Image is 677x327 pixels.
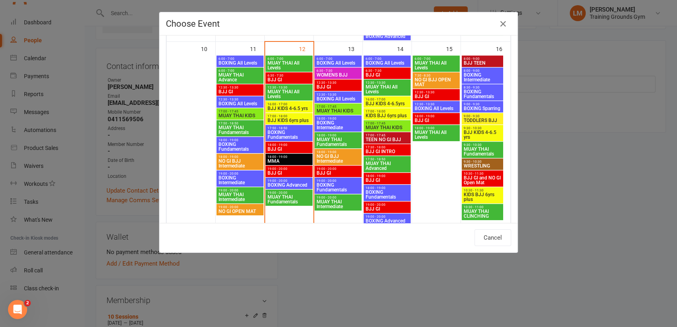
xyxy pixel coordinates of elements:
span: BJJ KIDS 4-6.5yrs [365,101,409,106]
div: 10 [201,42,215,55]
button: Cancel [474,229,511,246]
span: MUAY THAI All Levels [365,85,409,94]
span: 12:30 - 13:30 [414,102,458,106]
span: 17:50 - 18:50 [218,122,262,125]
span: 19:00 - 20:00 [316,179,360,183]
span: 12:30 - 13:30 [316,93,360,97]
span: NO GI OPEN MAT [218,209,262,214]
span: BOXING All Levels [218,101,262,106]
span: BJJ GI [365,178,409,183]
span: BOXING Sparring [463,106,502,111]
span: BOXING All Levels [414,106,458,111]
span: BJJ GI [316,85,360,89]
span: 12:30 - 13:30 [316,81,360,85]
span: BJJ GI [365,73,409,77]
span: 19:00 - 20:00 [316,196,360,199]
span: BJJ GI INTRO [365,149,409,154]
span: 17:50 - 18:50 [365,158,409,161]
span: 18:00 - 19:00 [414,126,458,130]
span: MUAY THAI Advance [218,73,262,82]
span: KIDS BJJ 6yrs plus [463,192,502,202]
span: BJJ GI [414,94,458,99]
span: BOXING Fundamentals [267,130,311,140]
button: Close [497,18,510,30]
span: 17:00 - 17:45 [365,122,409,125]
span: BOXING All Levels [316,97,360,101]
span: BOXING Fundamentals [218,142,262,152]
span: 17:50 - 18:50 [267,126,311,130]
span: WOMENS BJJ [316,73,360,77]
span: 2 [24,300,31,306]
div: 12 [299,42,313,55]
span: BJJ GI [267,147,311,152]
span: 9:30 - 10:30 [463,126,502,130]
span: BOXING Advanced [365,34,409,39]
span: NO GI BJJ OPEN MAT [414,77,458,87]
span: 16:00 - 17:00 [365,98,409,101]
span: BJJ GI [365,207,409,211]
span: MMA [267,159,311,163]
span: 17:00 - 17:45 [365,134,409,137]
span: WRESTLING [463,163,502,168]
span: 17:00 - 17:45 [316,105,360,108]
span: 6:30 - 7:30 [267,74,311,77]
span: BJJ KIDS 4-6.5 yrs [463,130,502,140]
span: 17:00 - 18:00 [267,114,311,118]
span: NO GI BJJ Intermediate [218,159,262,168]
span: BOXING Advanced [365,219,409,223]
span: MUAY THAI Intermediate [218,192,262,202]
span: BJJ GI [267,171,311,175]
span: MUAY THAI KIDS [316,108,360,113]
span: BOXING Intermediate [316,120,360,130]
span: 19:00 - 20:00 [365,215,409,219]
span: 18:00 - 19:00 [267,155,311,159]
span: 18:00 - 19:00 [267,143,311,147]
span: BJJ KIDS 6yrs plus [267,118,311,123]
span: 6:00 - 7:00 [316,57,360,61]
span: MUAY THAI Fundamentals [316,137,360,147]
span: 18:00 - 19:00 [316,150,360,154]
span: MUAY THAI All Levels [414,61,458,70]
iframe: Intercom live chat [8,300,27,319]
span: 18:00 - 19:00 [365,186,409,190]
span: 8:30 - 9:30 [463,86,502,89]
span: 8:00 - 9:00 [463,69,502,73]
span: 18:00 - 19:00 [218,138,262,142]
span: 12:30 - 13:30 [414,91,458,94]
span: BOXING All Levels [316,61,360,65]
span: 10:30 - 11:00 [463,205,502,209]
span: 18:00 - 19:00 [316,117,360,120]
span: BOXING Intermediate [218,175,262,185]
span: MUAY THAI All Levels [414,130,458,140]
span: 10:30 - 11:30 [463,189,502,192]
span: 6:30 - 7:30 [365,69,409,73]
span: BOXING Fundamentals [463,89,502,99]
span: MUAY THAI Fundamentals [218,125,262,135]
span: 19:00 - 20:00 [267,191,311,195]
span: MUAY THAI Fundamentals [463,147,502,156]
span: MUAY THAI CLINCHING [463,209,502,219]
span: 9:30 - 10:30 [463,143,502,147]
span: BJJ TEEN [463,61,502,65]
span: 7:30 - 8:30 [414,74,458,77]
div: 13 [348,42,362,55]
span: 12:30 - 13:30 [218,98,262,101]
span: BOXING Fundamentals [316,183,360,192]
span: 17:00 - 18:00 [365,110,409,113]
span: TEEN NO GI BJJ [365,137,409,142]
span: 19:00 - 20:00 [267,167,311,171]
span: MUAY THAI All Levels [267,89,311,99]
span: 19:00 - 20:00 [316,167,360,171]
span: MUAY THAI All Levels [267,61,311,70]
span: MUAY THAI KIDS [365,125,409,130]
span: NO GI BJJ Intermediate [316,154,360,163]
span: 19:00 - 20:00 [218,172,262,175]
span: 6:00 - 7:00 [218,57,262,61]
span: BOXING Fundamentals [365,190,409,199]
span: 6:00 - 7:00 [365,57,409,61]
span: BOXING All Levels [218,61,262,65]
span: 9:00 - 9:30 [463,102,502,106]
span: BOXING Advanced [267,183,311,187]
div: 15 [446,42,461,55]
span: 10:30 - 11:30 [463,172,502,175]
